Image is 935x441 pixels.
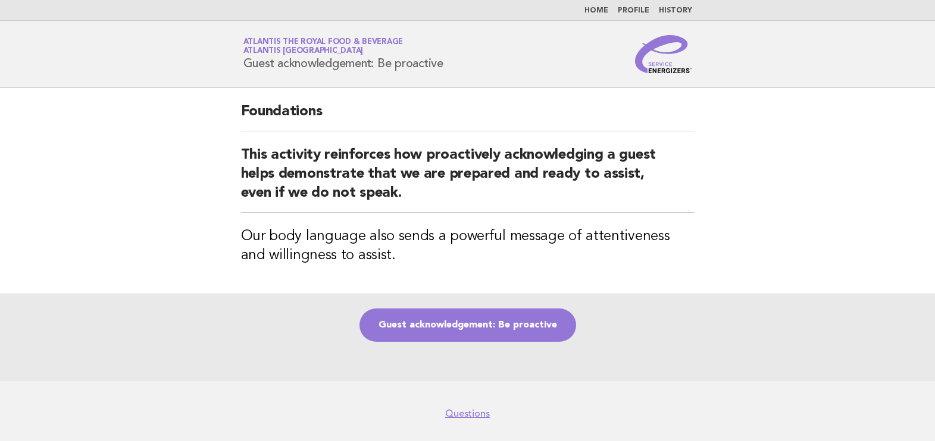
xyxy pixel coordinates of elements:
[359,308,576,342] a: Guest acknowledgement: Be proactive
[618,7,649,14] a: Profile
[635,35,692,73] img: Service Energizers
[243,39,443,70] h1: Guest acknowledgement: Be proactive
[659,7,692,14] a: History
[241,227,695,265] h3: Our body language also sends a powerful message of attentiveness and willingness to assist.
[243,48,364,55] span: Atlantis [GEOGRAPHIC_DATA]
[241,146,695,213] h2: This activity reinforces how proactively acknowledging a guest helps demonstrate that we are prep...
[241,102,695,131] h2: Foundations
[584,7,608,14] a: Home
[243,38,404,55] a: Atlantis the Royal Food & BeverageAtlantis [GEOGRAPHIC_DATA]
[445,408,490,420] a: Questions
